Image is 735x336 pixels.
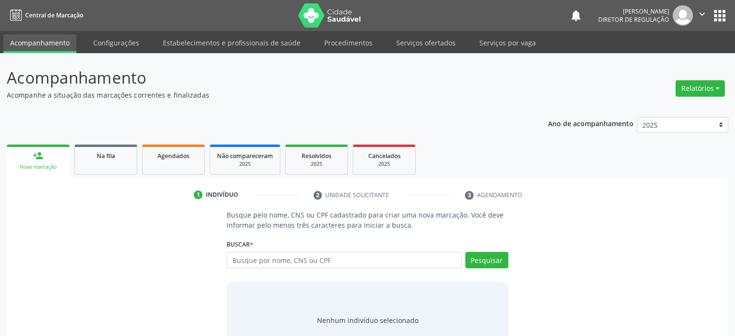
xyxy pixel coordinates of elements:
[693,5,711,26] button: 
[598,15,669,24] span: Diretor de regulação
[598,7,669,15] div: [PERSON_NAME]
[317,34,379,51] a: Procedimentos
[227,210,508,230] p: Busque pelo nome, CNS ou CPF cadastrado para criar uma nova marcação. Você deve informar pelo men...
[217,152,273,160] span: Não compareceram
[14,163,63,171] div: Nova marcação
[217,161,273,168] div: 2025
[673,5,693,26] img: img
[206,190,238,199] div: Indivíduo
[86,34,146,51] a: Configurações
[227,237,253,252] label: Buscar
[548,117,634,129] p: Ano de acompanhamento
[158,152,189,160] span: Agendados
[711,7,728,24] button: apps
[156,34,307,51] a: Estabelecimentos e profissionais de saúde
[360,161,408,168] div: 2025
[97,152,115,160] span: Na fila
[227,252,461,268] input: Busque por nome, CNS ou CPF
[292,161,341,168] div: 2025
[194,190,202,199] div: 1
[569,9,583,22] button: notifications
[368,152,401,160] span: Cancelados
[302,152,331,160] span: Resolvidos
[33,150,43,161] div: person_add
[7,7,83,23] a: Central de Marcação
[7,66,512,90] p: Acompanhamento
[25,11,83,19] span: Central de Marcação
[473,34,543,51] a: Serviços por vaga
[7,90,512,100] p: Acompanhe a situação das marcações correntes e finalizadas
[3,34,76,53] a: Acompanhamento
[317,315,418,325] div: Nenhum indivíduo selecionado
[697,9,707,19] i: 
[389,34,462,51] a: Serviços ofertados
[676,80,725,97] button: Relatórios
[465,252,508,268] button: Pesquisar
